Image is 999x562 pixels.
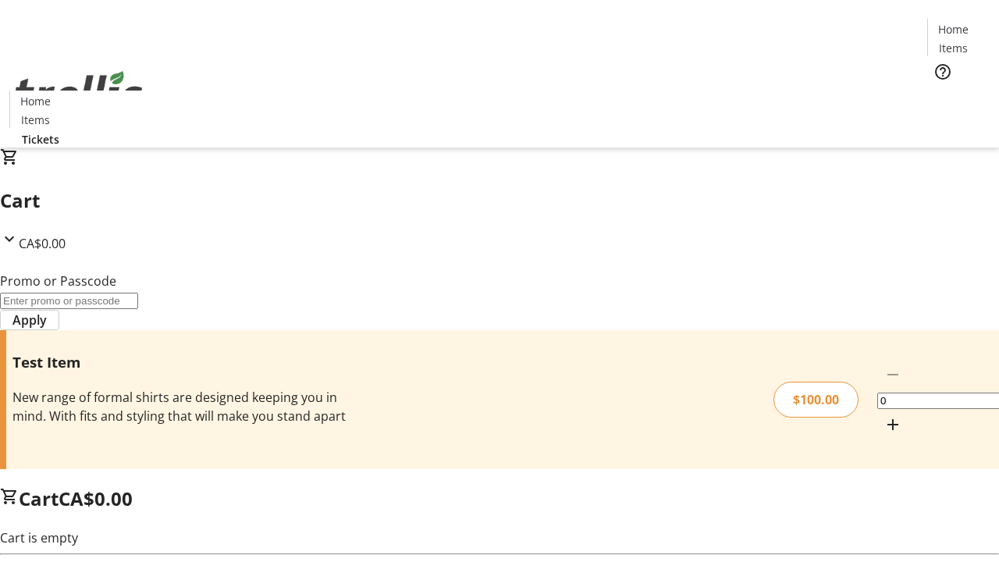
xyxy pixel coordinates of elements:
a: Items [10,112,60,128]
button: Increment by one [877,409,908,440]
a: Tickets [927,91,990,107]
span: Home [938,21,969,37]
span: CA$0.00 [59,486,133,511]
span: Apply [12,311,47,329]
span: CA$0.00 [19,235,66,252]
a: Home [928,21,978,37]
h3: Test Item [12,351,354,373]
div: New range of formal shirts are designed keeping you in mind. With fits and styling that will make... [12,388,354,425]
span: Items [21,112,50,128]
a: Tickets [9,131,72,148]
span: Tickets [940,91,977,107]
img: Orient E2E Organization Za7lVJvr3L's Logo [9,54,148,132]
span: Items [939,40,968,56]
button: Help [927,56,958,87]
a: Items [928,40,978,56]
span: Tickets [22,131,59,148]
div: $100.00 [773,382,859,418]
a: Home [10,93,60,109]
span: Home [20,93,51,109]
